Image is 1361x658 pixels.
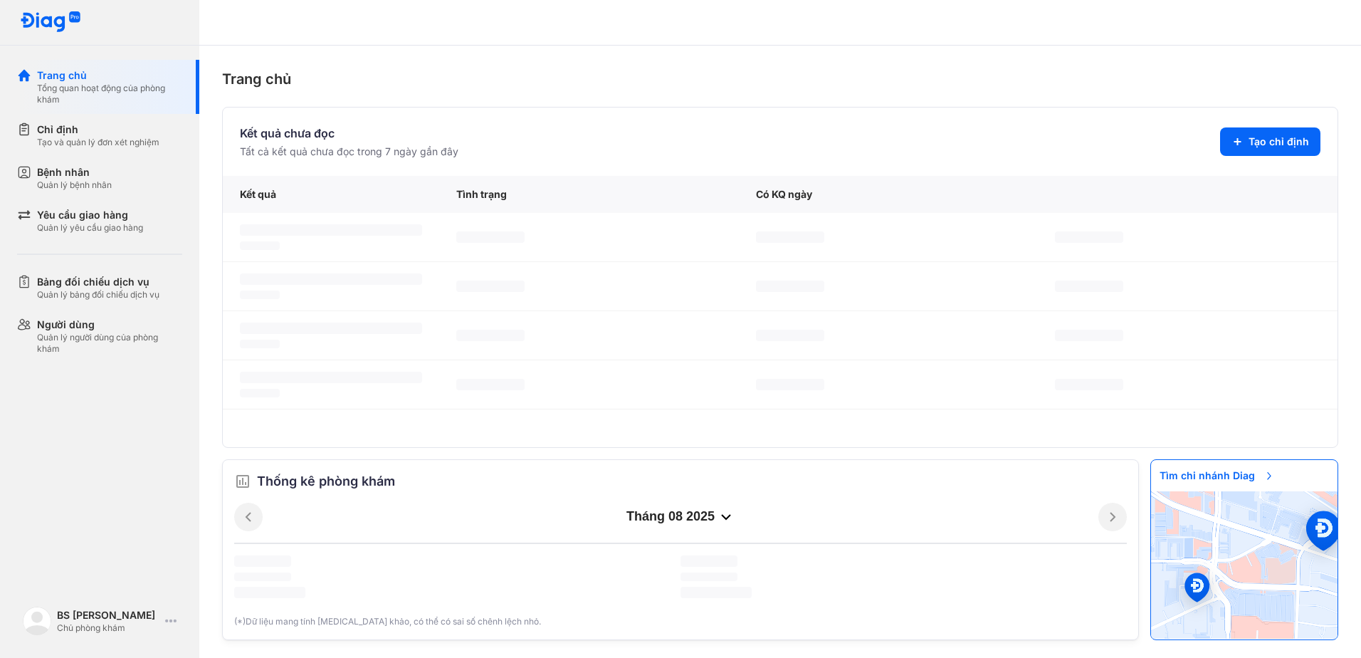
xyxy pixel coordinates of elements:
span: ‌ [456,330,525,341]
span: ‌ [234,587,305,598]
span: ‌ [234,555,291,567]
div: Trang chủ [37,68,182,83]
span: ‌ [1055,379,1123,390]
span: ‌ [240,340,280,348]
button: Tạo chỉ định [1220,127,1320,156]
span: ‌ [234,573,291,581]
div: Chủ phòng khám [57,622,159,634]
span: ‌ [240,291,280,299]
span: ‌ [240,389,280,397]
span: ‌ [240,273,422,285]
div: Kết quả [223,176,439,213]
div: Tình trạng [439,176,739,213]
div: Tạo và quản lý đơn xét nghiệm [37,137,159,148]
span: ‌ [456,281,525,292]
span: ‌ [680,573,737,581]
div: Bảng đối chiếu dịch vụ [37,275,159,289]
div: (*)Dữ liệu mang tính [MEDICAL_DATA] khảo, có thể có sai số chênh lệch nhỏ. [234,615,1127,628]
span: ‌ [680,587,752,598]
span: ‌ [240,323,422,334]
div: BS [PERSON_NAME] [57,608,159,622]
span: Thống kê phòng khám [257,471,395,491]
span: ‌ [240,372,422,383]
div: Quản lý bảng đối chiếu dịch vụ [37,289,159,301]
span: ‌ [756,330,824,341]
div: Quản lý bệnh nhân [37,179,112,191]
span: ‌ [456,231,525,243]
div: Kết quả chưa đọc [240,125,458,142]
img: logo [23,607,51,635]
div: Bệnh nhân [37,165,112,179]
div: Trang chủ [222,68,1338,90]
img: order.5a6da16c.svg [234,473,251,490]
span: ‌ [240,241,280,250]
div: Có KQ ngày [739,176,1039,213]
span: ‌ [1055,281,1123,292]
div: Tổng quan hoạt động của phòng khám [37,83,182,105]
span: ‌ [756,231,824,243]
span: ‌ [1055,231,1123,243]
span: ‌ [756,379,824,390]
div: Người dùng [37,318,182,332]
span: ‌ [680,555,737,567]
div: Quản lý yêu cầu giao hàng [37,222,143,234]
span: ‌ [456,379,525,390]
span: Tạo chỉ định [1249,135,1309,149]
div: Yêu cầu giao hàng [37,208,143,222]
div: Quản lý người dùng của phòng khám [37,332,182,355]
img: logo [20,11,81,33]
span: ‌ [756,281,824,292]
div: tháng 08 2025 [263,508,1098,526]
div: Tất cả kết quả chưa đọc trong 7 ngày gần đây [240,145,458,159]
span: ‌ [240,224,422,236]
div: Chỉ định [37,122,159,137]
span: ‌ [1055,330,1123,341]
span: Tìm chi nhánh Diag [1151,460,1283,491]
